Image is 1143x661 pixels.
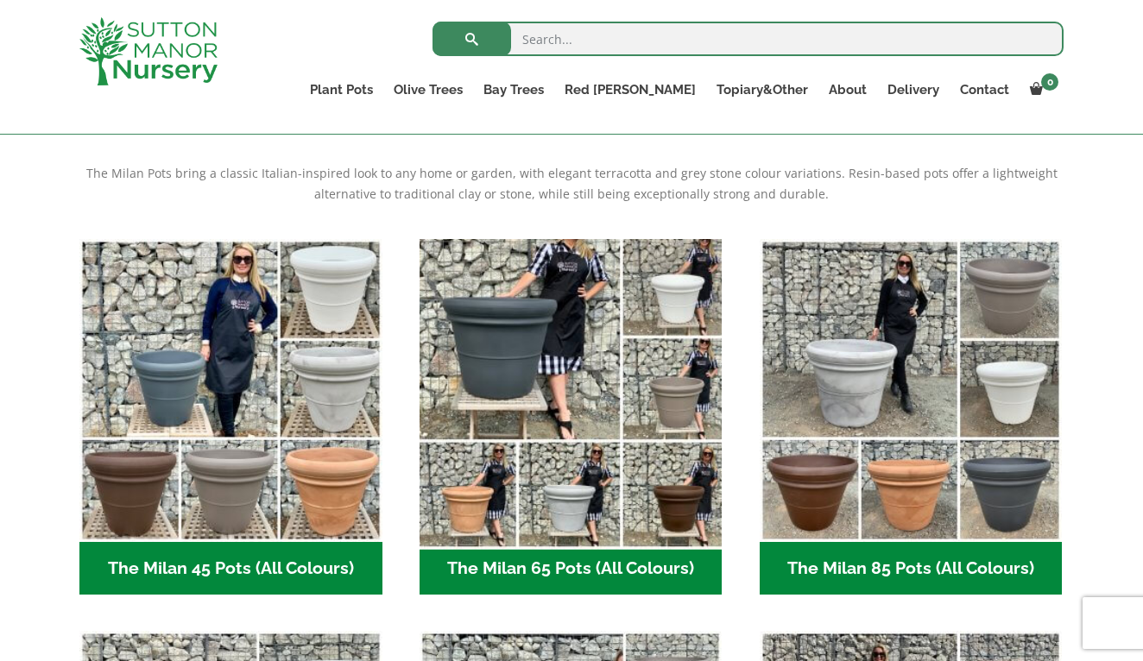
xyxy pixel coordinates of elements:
[420,239,723,595] a: Visit product category The Milan 65 Pots (All Colours)
[79,163,1064,205] p: The Milan Pots bring a classic Italian-inspired look to any home or garden, with elegant terracot...
[950,78,1020,102] a: Contact
[760,542,1063,595] h2: The Milan 85 Pots (All Colours)
[760,239,1063,542] img: The Milan 85 Pots (All Colours)
[79,239,382,542] img: The Milan 45 Pots (All Colours)
[300,78,383,102] a: Plant Pots
[79,542,382,595] h2: The Milan 45 Pots (All Colours)
[433,22,1064,56] input: Search...
[420,542,723,595] h2: The Milan 65 Pots (All Colours)
[818,78,877,102] a: About
[1020,78,1064,102] a: 0
[473,78,554,102] a: Bay Trees
[706,78,818,102] a: Topiary&Other
[79,239,382,595] a: Visit product category The Milan 45 Pots (All Colours)
[877,78,950,102] a: Delivery
[1041,73,1058,91] span: 0
[760,239,1063,595] a: Visit product category The Milan 85 Pots (All Colours)
[554,78,706,102] a: Red [PERSON_NAME]
[412,231,729,549] img: The Milan 65 Pots (All Colours)
[79,17,218,85] img: logo
[383,78,473,102] a: Olive Trees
